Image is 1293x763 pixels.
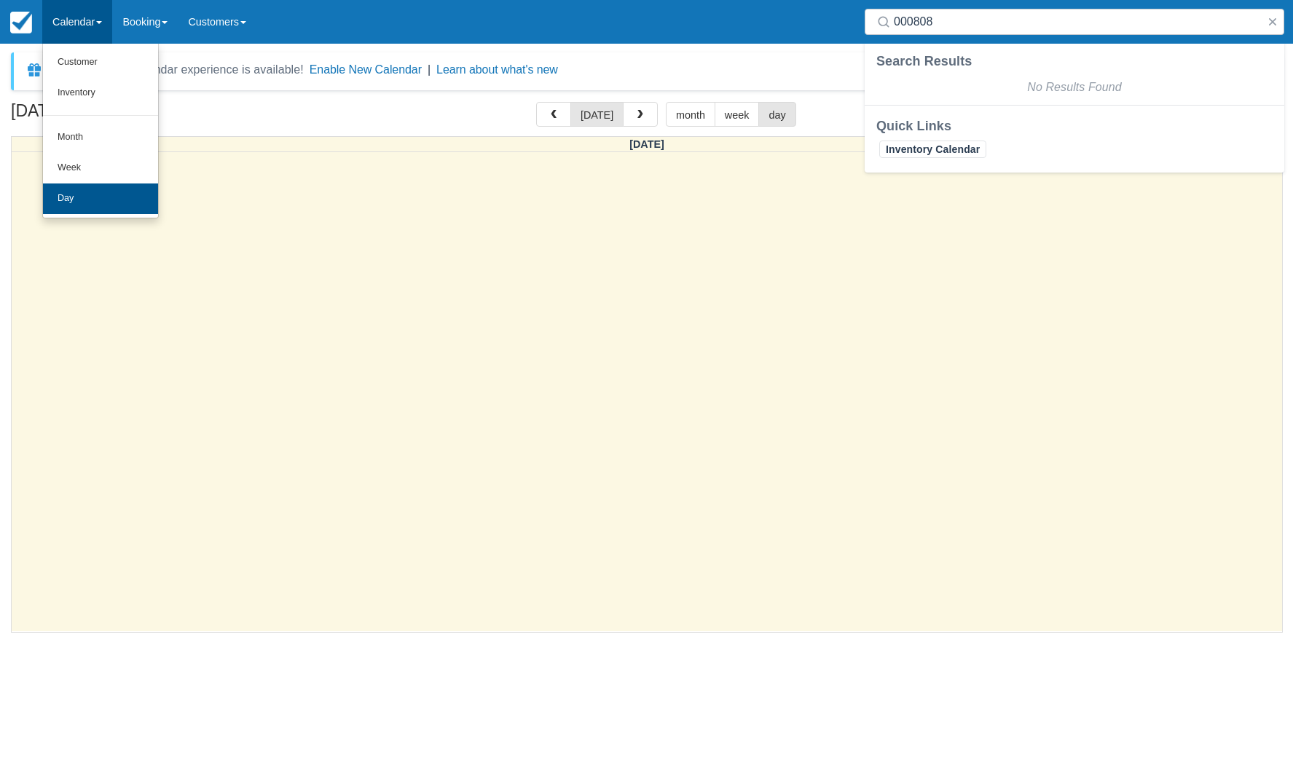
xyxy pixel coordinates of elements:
[715,102,760,127] button: week
[666,102,715,127] button: month
[43,183,158,214] a: Day
[570,102,624,127] button: [DATE]
[876,117,1273,135] div: Quick Links
[428,63,431,76] span: |
[629,138,664,150] span: [DATE]
[49,61,304,79] div: A new Booking Calendar experience is available!
[43,78,158,108] a: Inventory
[879,141,986,158] a: Inventory Calendar
[310,63,422,77] button: Enable New Calendar
[11,102,195,129] h2: [DATE]
[1027,81,1121,93] em: No Results Found
[10,12,32,33] img: checkfront-main-nav-mini-logo.png
[876,52,1273,70] div: Search Results
[43,153,158,183] a: Week
[43,122,158,153] a: Month
[758,102,795,127] button: day
[42,44,159,218] ul: Calendar
[43,47,158,78] a: Customer
[436,63,558,76] a: Learn about what's new
[894,9,1261,35] input: Search ( / )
